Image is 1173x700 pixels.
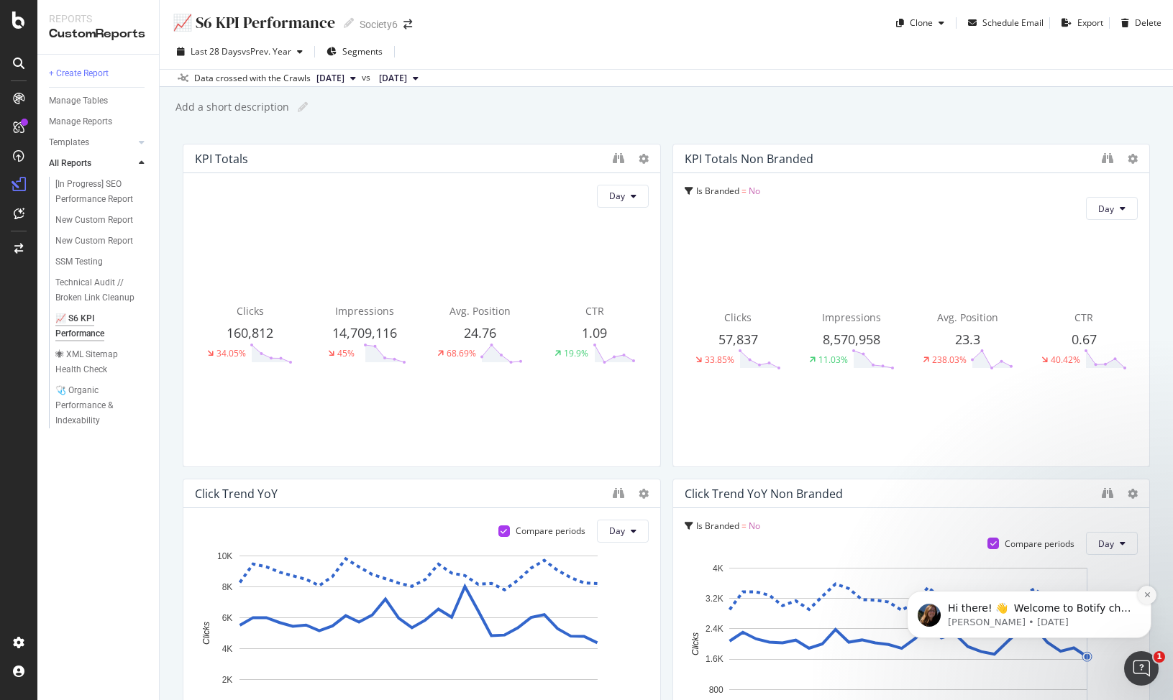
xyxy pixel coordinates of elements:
span: 57,837 [718,331,758,348]
text: 6K [222,613,233,623]
button: Clone [890,11,950,34]
p: Message from Laura, sent 22w ago [63,116,248,129]
text: 2K [222,675,233,685]
div: KPI TotalsDayClicks160,81234.05%Impressions14,709,11645%Avg. Position24.7668.69%CTR1.0919.9% [183,144,661,467]
text: Clicks [201,622,211,645]
span: Is Branded [696,185,739,197]
text: 800 [708,685,723,695]
img: Profile image for Laura [32,103,55,126]
span: 24.76 [464,324,496,341]
div: KPI Totals Non Branded [685,152,813,166]
span: = [741,185,747,197]
span: 160,812 [227,324,273,341]
div: arrow-right-arrow-left [403,19,412,29]
div: 45% [337,347,355,359]
div: New Custom Report [55,213,133,228]
div: Data crossed with the Crawls [194,72,311,85]
a: + Create Report [49,66,149,81]
div: 40.42% [1051,354,1080,366]
div: Add a short description [174,100,289,114]
span: 14,709,116 [332,324,397,341]
span: 23.3 [955,331,980,348]
text: 8K [222,582,233,592]
div: Compare periods [516,525,585,537]
button: Day [597,520,649,543]
div: Technical Audit // Broken Link Cleanup [55,275,141,305]
div: 11.03% [818,354,848,366]
a: [In Progress] SEO Performance Report [55,177,149,207]
button: [DATE] [373,70,424,87]
button: Last 28 DaysvsPrev. Year [171,40,309,63]
a: Manage Tables [49,93,149,109]
span: Clicks [724,310,752,324]
div: binoculars [613,152,624,164]
div: 🕷 XML Sitemap Health Check [55,347,139,377]
div: 33.85% [705,354,734,366]
span: No [749,520,760,532]
button: Export [1056,11,1103,34]
iframe: Intercom notifications message [885,500,1173,661]
span: Is Branded [696,520,739,532]
a: 🕷 XML Sitemap Health Check [55,347,149,377]
a: SSM Testing [55,254,149,270]
button: Day [597,185,649,208]
span: Day [609,525,625,537]
div: Export [1077,17,1103,29]
button: Day [1086,197,1138,220]
div: 🩺 Organic Performance & Indexability [55,383,141,428]
text: 10K [217,551,232,561]
span: CTR [585,304,604,318]
div: New Custom Report [55,234,133,249]
div: 19.9% [564,347,588,359]
span: Day [609,190,625,202]
span: 1 [1154,651,1165,663]
span: Impressions [335,304,394,318]
button: [DATE] [311,70,362,87]
div: 📈 S6 KPI Performance [171,11,335,34]
span: = [741,520,747,532]
button: Dismiss notification [252,86,271,104]
span: 2024 Oct. 30th [379,72,407,85]
div: + Create Report [49,66,109,81]
span: Day [1098,203,1114,215]
a: New Custom Report [55,234,149,249]
span: No [749,185,760,197]
a: New Custom Report [55,213,149,228]
div: Click Trend YoY Non Branded [685,487,843,501]
a: Templates [49,135,134,150]
div: 238.03% [932,354,967,366]
div: binoculars [1102,487,1113,499]
span: Avg. Position [449,304,511,318]
div: binoculars [613,487,624,499]
div: Click Trend YoY [195,487,278,501]
div: Templates [49,135,89,150]
div: binoculars [1102,152,1113,164]
a: 📈 S6 KPI Performance [55,311,149,341]
div: Society6 [360,17,398,32]
text: 4K [222,644,233,654]
span: Impressions [822,310,881,324]
div: 68.69% [447,347,476,359]
span: Avg. Position [937,310,998,324]
i: Edit report name [298,102,308,112]
div: KPI Totals [195,152,248,166]
button: Delete [1115,11,1161,34]
text: 4K [712,563,723,574]
a: Technical Audit // Broken Link Cleanup [55,275,149,305]
text: 2.4K [705,624,723,634]
a: 🩺 Organic Performance & Indexability [55,383,149,428]
div: CustomReports [49,26,147,42]
div: [In Progress] SEO Performance Report [55,177,140,207]
span: Clicks [237,304,264,318]
div: Reports [49,11,147,26]
div: Manage Reports [49,114,112,129]
text: 1.6K [705,654,723,664]
div: message notification from Laura, 22w ago. Hi there! 👋 Welcome to Botify chat support! Have a ques... [22,91,266,138]
div: Clone [910,17,933,29]
text: Clicks [690,632,700,655]
button: Schedule Email [962,11,1044,34]
div: SSM Testing [55,254,103,270]
span: Segments [342,45,383,57]
div: KPI Totals Non BrandedIs Branded = NoDayClicks57,83733.85%Impressions8,570,95811.03%Avg. Position... [672,144,1151,467]
p: Hi there! 👋 Welcome to Botify chat support! Have a question? Reply to this message and our team w... [63,101,248,116]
